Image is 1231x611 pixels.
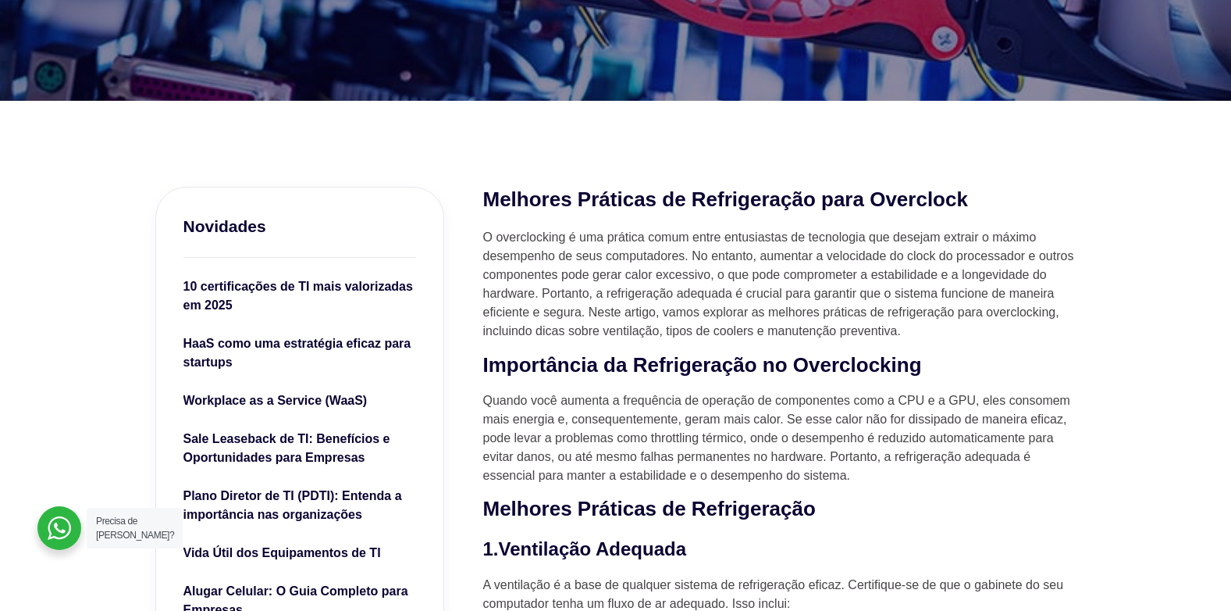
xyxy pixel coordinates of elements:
[183,487,416,528] a: Plano Diretor de TI (PDTI): Entenda a importância nas organizações
[183,334,416,376] a: HaaS como uma estratégia eficaz para startups
[483,391,1076,485] p: Quando você aumenta a frequência de operação de componentes como a CPU e a GPU, eles consomem mai...
[183,430,416,471] a: Sale Leaseback de TI: Benefícios e Oportunidades para Empresas
[950,411,1231,611] div: Widget de chat
[183,544,416,566] a: Vida Útil dos Equipamentos de TI
[96,516,174,541] span: Precisa de [PERSON_NAME]?
[183,215,416,238] h3: Novidades
[183,277,416,319] a: 10 certificações de TI mais valorizadas em 2025
[483,496,1076,523] h2: Melhores Práticas de Refrigeração
[483,187,1076,213] h2: Melhores Práticas de Refrigeração para Overclock
[499,538,687,559] strong: Ventilação Adequada
[483,352,1076,379] h2: Importância da Refrigeração no Overclocking
[183,391,416,414] a: Workplace as a Service (WaaS)
[950,411,1231,611] iframe: Chat Widget
[483,228,1076,341] p: O overclocking é uma prática comum entre entusiastas de tecnologia que desejam extrair o máximo d...
[483,535,1076,563] h3: 1.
